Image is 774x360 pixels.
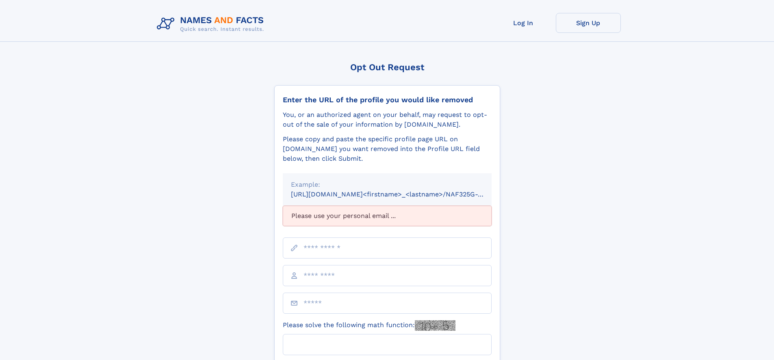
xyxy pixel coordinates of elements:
a: Log In [491,13,556,33]
div: Please copy and paste the specific profile page URL on [DOMAIN_NAME] you want removed into the Pr... [283,134,492,164]
div: Please use your personal email ... [283,206,492,226]
small: [URL][DOMAIN_NAME]<firstname>_<lastname>/NAF325G-xxxxxxxx [291,190,507,198]
div: Enter the URL of the profile you would like removed [283,95,492,104]
img: Logo Names and Facts [154,13,271,35]
div: Opt Out Request [274,62,500,72]
div: Example: [291,180,483,190]
label: Please solve the following math function: [283,320,455,331]
a: Sign Up [556,13,621,33]
div: You, or an authorized agent on your behalf, may request to opt-out of the sale of your informatio... [283,110,492,129]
